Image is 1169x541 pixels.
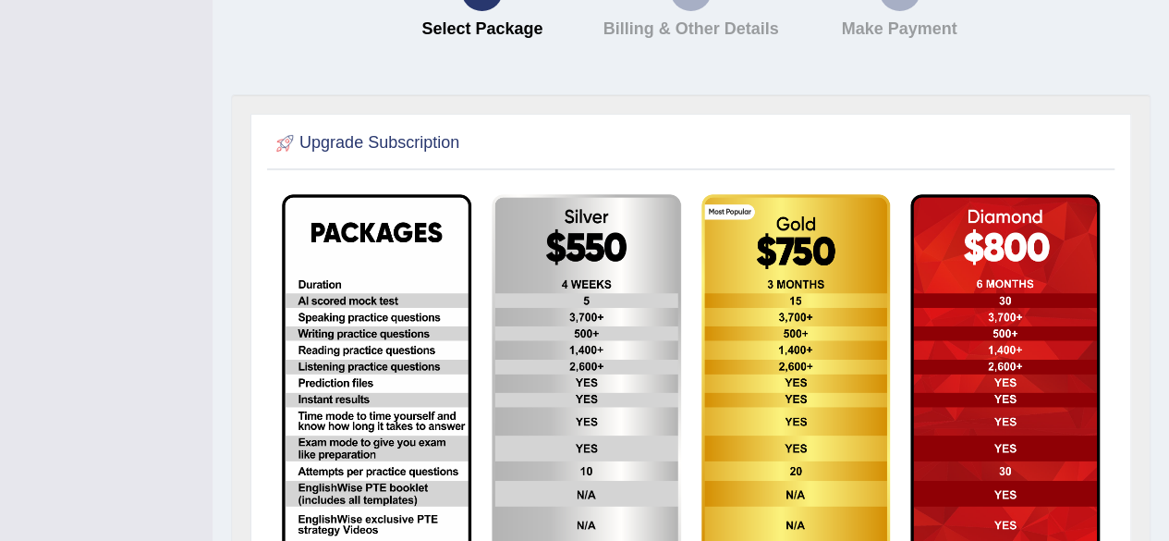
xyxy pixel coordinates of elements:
[596,20,786,39] h4: Billing & Other Details
[804,20,994,39] h4: Make Payment
[387,20,578,39] h4: Select Package
[272,129,459,157] h2: Upgrade Subscription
